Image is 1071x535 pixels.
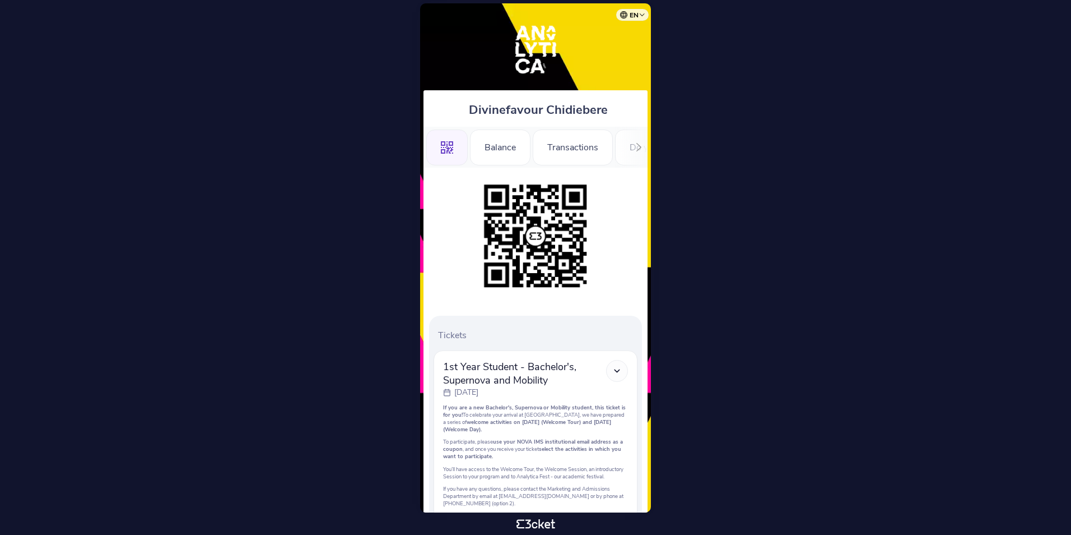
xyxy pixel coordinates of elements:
strong: or Mobility student, this ticket is for you! [443,404,626,418]
span: 1st Year Student - Bachelor's, Supernova and Mobility [443,360,606,387]
p: To participate, please , and once you receive your ticket [443,438,628,460]
p: To celebrate your arrival at [GEOGRAPHIC_DATA], we have prepared a series of [443,404,628,433]
img: 0939cfcfbca9428db1c9615c28dcd37b.png [478,179,593,293]
a: Balance [470,140,530,153]
a: Transactions [533,140,613,153]
span: Divinefavour Chidiebere [469,102,608,118]
div: Transactions [533,130,613,165]
p: We can’t wait to welcome you! [443,513,628,520]
div: Balance [470,130,530,165]
p: Tickets [438,329,637,342]
strong: select the activities in which you want to participate. [443,445,621,460]
p: If you have any questions, please contact the Marketing and Admissions Department by email at [EM... [443,485,628,507]
strong: welcome activities on [DATE] (Welcome Tour) and [DATE] (Welcome Day). [443,418,611,433]
p: You’ll have access to the Welcome Tour, the Welcome Session, an introductory Session to your prog... [443,465,628,480]
strong: use your NOVA IMS institutional email address as a coupon [443,438,623,453]
p: [DATE] [454,387,478,398]
strong: If you are a new Bachelor's, Supernova [443,404,542,411]
img: Analytica Fest 2025 - Sep 6th [501,15,571,85]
